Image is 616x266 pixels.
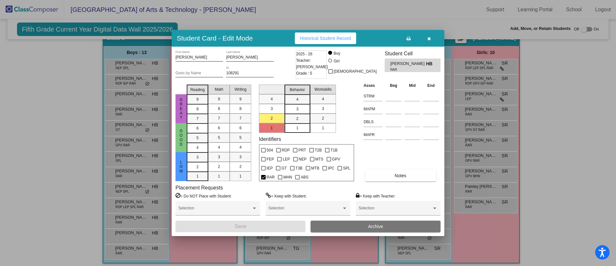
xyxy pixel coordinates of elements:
span: 1 [218,173,220,179]
span: Writing [235,87,246,92]
span: 2025 - 26 [296,51,312,57]
span: SPL [343,164,350,172]
span: MTB [311,164,319,172]
span: PRT [298,146,306,154]
span: 1 [322,125,324,131]
span: T1B [330,146,338,154]
span: 4 [296,96,298,102]
span: 3 [218,154,220,160]
span: RAR [267,173,275,181]
span: 6 [239,125,242,131]
span: 7 [218,115,220,121]
span: 9 [239,96,242,102]
span: 2 [239,164,242,170]
th: End [422,82,441,89]
th: Asses [362,82,384,89]
span: 3 [196,154,199,160]
span: 2 [196,164,199,170]
span: Math [215,87,223,92]
span: 4 [239,144,242,150]
span: 4 [218,144,220,150]
div: Boy [333,50,340,56]
span: 3 [322,106,324,112]
span: 4 [196,145,199,151]
th: Beg [384,82,403,89]
label: Placement Requests [175,185,223,191]
span: 2 [322,115,324,121]
span: 3 [296,106,298,112]
span: NEP [299,155,307,163]
span: 7 [239,115,242,121]
label: = Keep with Teacher: [356,193,396,199]
span: Behavior [290,87,305,93]
span: 2 [296,116,298,122]
span: 9 [196,96,199,102]
div: Girl [333,58,340,64]
span: low [178,160,184,173]
span: 5 [218,135,220,141]
button: Notes [365,170,436,181]
button: Historical Student Record [295,32,356,44]
span: FEP [267,155,274,163]
span: Save [235,224,246,229]
label: = Do NOT Place with Student: [175,193,232,199]
span: RAR [390,67,421,72]
button: Archive [311,221,441,232]
span: 5 [196,135,199,141]
span: 8 [196,106,199,112]
span: 1 [296,125,298,131]
span: Workskills [314,87,332,92]
span: RDP [282,146,290,154]
span: MHN [283,173,292,181]
span: great [178,97,184,120]
span: Reading [190,87,205,93]
span: 8 [239,106,242,112]
span: 9 [218,96,220,102]
input: goes by name [175,71,223,76]
h3: Student Cell [385,50,441,57]
span: 2 [218,164,220,170]
span: MTS [315,155,323,163]
span: Archive [368,224,383,229]
span: GPV [332,155,340,163]
span: 4 [322,96,324,102]
span: 5 [239,135,242,141]
span: HB [426,60,435,67]
button: Save [175,221,305,232]
input: assessment [364,130,382,140]
span: 6 [218,125,220,131]
th: Mid [403,82,422,89]
span: IEP [267,164,273,172]
span: ABS [301,173,308,181]
label: Identifiers [259,136,281,142]
span: 6 [196,125,199,131]
h3: Student Card - Edit Mode [177,34,253,42]
span: [PERSON_NAME] [390,60,426,67]
span: 1 [239,173,242,179]
span: T3B [295,164,303,172]
span: 504 [267,146,273,154]
input: Enter ID [226,71,274,76]
input: assessment [364,91,382,101]
span: Historical Student Record [300,36,351,41]
input: assessment [364,104,382,114]
span: IPC [328,164,334,172]
span: Notes [395,173,406,178]
span: 1 [196,173,199,179]
span: 3 [239,154,242,160]
span: Good [178,129,184,147]
span: LEP [283,155,290,163]
span: [DEMOGRAPHIC_DATA] [334,68,377,75]
span: GT [281,164,287,172]
input: assessment [364,117,382,127]
label: = Keep with Student: [266,193,307,199]
span: 8 [218,106,220,112]
span: 7 [196,116,199,122]
span: T2B [315,146,322,154]
span: Grade : 5 [296,70,312,77]
span: Teacher: [PERSON_NAME] [296,57,328,70]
